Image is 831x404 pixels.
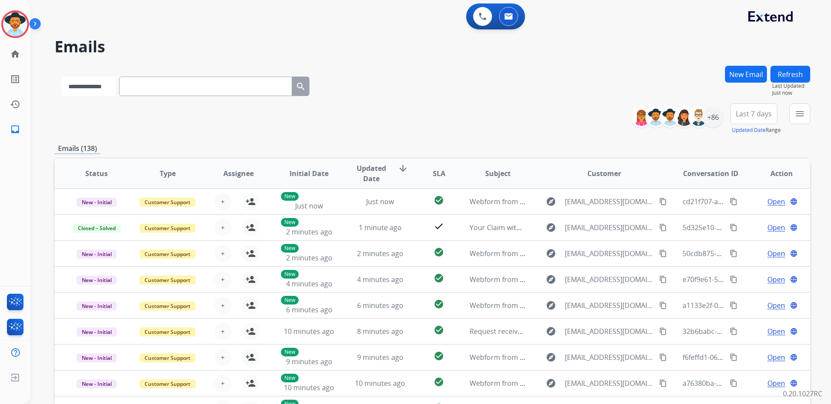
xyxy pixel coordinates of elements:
span: Webform from [EMAIL_ADDRESS][DOMAIN_NAME] on [DATE] [470,275,666,284]
mat-icon: content_copy [659,379,667,387]
span: 50cdb875-017c-461a-b460-4e04216dbef3 [683,249,815,258]
span: Request received] Resolve the issue and log your decision. ͏‌ ͏‌ ͏‌ ͏‌ ͏‌ ͏‌ ͏‌ ͏‌ ͏‌ ͏‌ ͏‌ ͏‌ ͏‌... [470,327,725,336]
span: Closed – Solved [73,224,121,233]
span: [EMAIL_ADDRESS][DOMAIN_NAME] [565,352,654,362]
span: 10 minutes ago [284,327,334,336]
mat-icon: person_add [245,274,256,285]
span: 4 minutes ago [357,275,403,284]
span: + [221,326,225,337]
span: [EMAIL_ADDRESS][DOMAIN_NAME] [565,196,654,207]
span: + [221,248,225,259]
span: Last Updated: [772,83,810,90]
span: Webform from [EMAIL_ADDRESS][DOMAIN_NAME] on [DATE] [470,197,666,206]
button: + [214,271,232,288]
mat-icon: check_circle [434,351,444,361]
th: Action [739,158,810,189]
span: Updated Date [352,163,391,184]
mat-icon: explore [546,378,556,388]
span: 4 minutes ago [286,279,332,289]
mat-icon: person_add [245,352,256,362]
mat-icon: explore [546,326,556,337]
mat-icon: inbox [10,124,20,135]
mat-icon: check_circle [434,377,444,387]
mat-icon: content_copy [659,301,667,309]
mat-icon: person_add [245,222,256,233]
mat-icon: content_copy [730,353,738,361]
button: Last 7 days [730,103,777,124]
span: 9 minutes ago [357,353,403,362]
span: Open [767,274,785,285]
span: Conversation ID [683,168,738,179]
mat-icon: language [790,301,798,309]
h2: Emails [55,38,810,55]
div: +86 [702,107,723,128]
span: [EMAIL_ADDRESS][DOMAIN_NAME] [565,378,654,388]
mat-icon: language [790,379,798,387]
mat-icon: check_circle [434,247,444,257]
span: Webform from [EMAIL_ADDRESS][DOMAIN_NAME] on [DATE] [470,378,666,388]
mat-icon: content_copy [730,327,738,335]
button: + [214,193,232,210]
span: Webform from [EMAIL_ADDRESS][DOMAIN_NAME] on [DATE] [470,353,666,362]
p: New [281,244,299,253]
mat-icon: language [790,327,798,335]
span: 5d325e10-4582-4e39-98e3-c3f7487d3110 [683,223,815,232]
p: 0.20.1027RC [783,388,822,399]
mat-icon: explore [546,196,556,207]
button: + [214,297,232,314]
span: Subject [485,168,511,179]
span: + [221,300,225,311]
span: 1 minute ago [359,223,402,232]
span: Initial Date [290,168,329,179]
span: Open [767,378,785,388]
mat-icon: language [790,353,798,361]
span: New - Initial [77,379,117,388]
span: 32b6babc-a01d-459c-98e4-a917bd2cde98 [683,327,818,336]
span: Status [85,168,108,179]
mat-icon: explore [546,222,556,233]
span: Customer Support [139,198,196,207]
span: Open [767,248,785,259]
mat-icon: content_copy [659,353,667,361]
button: + [214,323,232,340]
span: Just now [772,90,810,96]
span: New - Initial [77,198,117,207]
span: 8 minutes ago [357,327,403,336]
span: New - Initial [77,276,117,285]
span: f6feffd1-064b-47a5-aaaf-11927f77e842 [683,353,807,362]
mat-icon: check_circle [434,273,444,283]
mat-icon: explore [546,352,556,362]
mat-icon: content_copy [730,224,738,231]
span: 9 minutes ago [286,357,332,366]
span: a76380ba-5a41-47a3-a8c8-20ae8af4919a [683,378,814,388]
mat-icon: content_copy [659,276,667,283]
mat-icon: person_add [245,326,256,337]
img: avatar [3,12,27,36]
span: + [221,352,225,362]
span: [EMAIL_ADDRESS][DOMAIN_NAME] [565,274,654,285]
mat-icon: history [10,99,20,109]
span: Customer Support [139,379,196,388]
span: + [221,274,225,285]
mat-icon: person_add [245,300,256,311]
span: Open [767,352,785,362]
span: 10 minutes ago [355,378,405,388]
mat-icon: content_copy [730,301,738,309]
span: New - Initial [77,301,117,311]
span: Customer Support [139,276,196,285]
mat-icon: content_copy [730,198,738,205]
mat-icon: language [790,198,798,205]
mat-icon: content_copy [730,276,738,283]
span: Open [767,196,785,207]
span: Last 7 days [736,112,772,115]
mat-icon: content_copy [659,250,667,257]
span: New - Initial [77,250,117,259]
p: New [281,192,299,201]
mat-icon: person_add [245,196,256,207]
span: Your Claim with Extend [470,223,545,232]
button: New Email [725,66,767,83]
span: Customer Support [139,327,196,337]
mat-icon: explore [546,300,556,311]
p: New [281,270,299,279]
button: + [214,245,232,262]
